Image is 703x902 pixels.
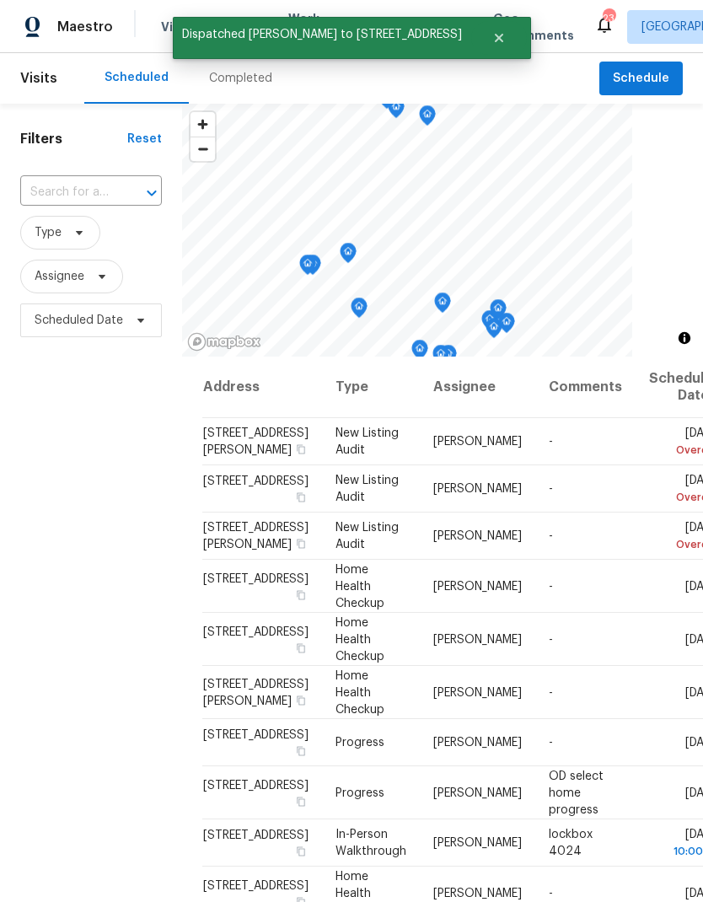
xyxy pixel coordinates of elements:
span: [STREET_ADDRESS][PERSON_NAME] [203,522,309,550]
span: [STREET_ADDRESS] [203,779,309,791]
span: - [549,737,553,749]
span: - [549,530,553,542]
span: [STREET_ADDRESS][PERSON_NAME] [203,427,309,456]
span: [STREET_ADDRESS][PERSON_NAME] [203,678,309,706]
span: - [549,686,553,698]
span: [PERSON_NAME] [433,580,522,592]
button: Toggle attribution [674,328,695,348]
span: Toggle attribution [679,329,690,347]
span: Home Health Checkup [335,616,384,662]
button: Schedule [599,62,683,96]
span: - [549,436,553,448]
button: Copy Address [293,640,309,655]
th: Address [202,357,322,418]
button: Copy Address [293,587,309,602]
span: Home Health Checkup [335,563,384,609]
div: 23 [603,10,614,27]
div: Map marker [481,310,498,336]
span: In-Person Walkthrough [335,829,406,857]
span: lockbox 4024 [549,829,593,857]
div: Map marker [340,243,357,269]
span: Schedule [613,68,669,89]
span: [PERSON_NAME] [433,686,522,698]
span: [PERSON_NAME] [433,837,522,849]
span: Type [35,224,62,241]
canvas: Map [182,104,632,357]
span: - [549,580,553,592]
span: - [549,633,553,645]
span: [PERSON_NAME] [433,737,522,749]
span: Visits [161,19,196,35]
th: Comments [535,357,636,418]
span: Visits [20,60,57,97]
span: Assignee [35,268,84,285]
span: Progress [335,787,384,798]
div: Map marker [299,255,316,281]
span: [PERSON_NAME] [433,887,522,899]
span: Scheduled Date [35,312,123,329]
span: [STREET_ADDRESS] [203,572,309,584]
span: OD select home progress [549,770,604,815]
button: Copy Address [293,744,309,759]
div: Map marker [419,105,436,132]
span: [PERSON_NAME] [433,530,522,542]
div: Map marker [486,318,502,344]
span: [STREET_ADDRESS] [203,830,309,841]
div: Map marker [434,293,451,319]
span: Dispatched [PERSON_NAME] to [STREET_ADDRESS] [173,17,471,52]
span: - [549,483,553,495]
button: Zoom in [191,112,215,137]
span: [STREET_ADDRESS] [203,625,309,637]
input: Search for an address... [20,180,115,206]
span: [PERSON_NAME] [433,787,522,798]
div: Scheduled [105,69,169,86]
div: Reset [127,131,162,148]
span: [PERSON_NAME] [433,633,522,645]
span: Home Health Checkup [335,669,384,715]
span: Work Orders [288,10,331,44]
div: Map marker [351,298,368,324]
div: Map marker [490,299,507,325]
span: [STREET_ADDRESS] [203,879,309,891]
button: Copy Address [293,844,309,859]
button: Zoom out [191,137,215,161]
span: [STREET_ADDRESS] [203,729,309,741]
a: Mapbox homepage [187,332,261,352]
span: - [549,887,553,899]
h1: Filters [20,131,127,148]
div: Completed [209,70,272,87]
button: Open [140,181,164,205]
button: Copy Address [293,692,309,707]
button: Close [471,21,527,55]
span: Progress [335,737,384,749]
span: [PERSON_NAME] [433,483,522,495]
div: Map marker [388,98,405,124]
th: Assignee [420,357,535,418]
button: Copy Address [293,793,309,808]
span: [STREET_ADDRESS] [203,475,309,487]
div: Map marker [498,313,515,339]
span: Maestro [57,19,113,35]
span: Geo Assignments [493,10,574,44]
span: [PERSON_NAME] [433,436,522,448]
